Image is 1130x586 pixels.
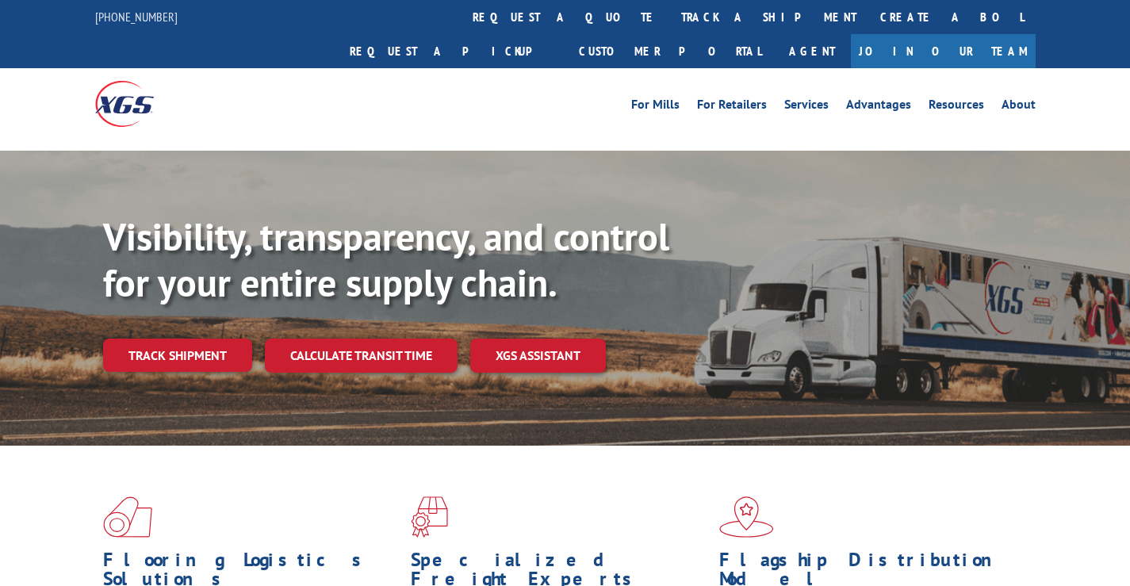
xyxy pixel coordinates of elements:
[411,496,448,538] img: xgs-icon-focused-on-flooring-red
[697,98,767,116] a: For Retailers
[470,339,606,373] a: XGS ASSISTANT
[265,339,458,373] a: Calculate transit time
[846,98,911,116] a: Advantages
[338,34,567,68] a: Request a pickup
[784,98,829,116] a: Services
[773,34,851,68] a: Agent
[851,34,1036,68] a: Join Our Team
[719,496,774,538] img: xgs-icon-flagship-distribution-model-red
[567,34,773,68] a: Customer Portal
[1002,98,1036,116] a: About
[103,339,252,372] a: Track shipment
[929,98,984,116] a: Resources
[95,9,178,25] a: [PHONE_NUMBER]
[631,98,680,116] a: For Mills
[103,496,152,538] img: xgs-icon-total-supply-chain-intelligence-red
[103,212,669,307] b: Visibility, transparency, and control for your entire supply chain.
